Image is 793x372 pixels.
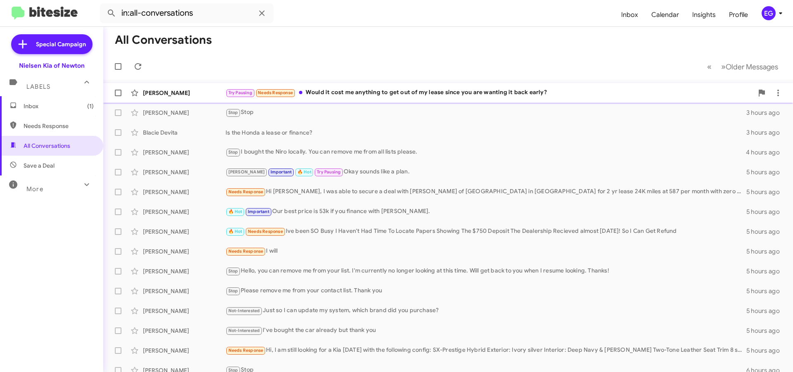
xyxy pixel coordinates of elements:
[721,62,726,72] span: »
[143,89,226,97] div: [PERSON_NAME]
[228,229,242,234] span: 🔥 Hot
[746,287,786,295] div: 5 hours ago
[248,229,283,234] span: Needs Response
[228,149,238,155] span: Stop
[19,62,85,70] div: Nielsen Kia of Newton
[143,307,226,315] div: [PERSON_NAME]
[746,307,786,315] div: 5 hours ago
[143,287,226,295] div: [PERSON_NAME]
[36,40,86,48] span: Special Campaign
[143,327,226,335] div: [PERSON_NAME]
[143,267,226,275] div: [PERSON_NAME]
[143,227,226,236] div: [PERSON_NAME]
[702,58,717,75] button: Previous
[226,326,746,335] div: I've bought the car already but thank you
[228,169,265,175] span: [PERSON_NAME]
[26,83,50,90] span: Labels
[746,227,786,236] div: 5 hours ago
[143,247,226,256] div: [PERSON_NAME]
[228,348,264,353] span: Needs Response
[143,168,226,176] div: [PERSON_NAME]
[746,168,786,176] div: 5 hours ago
[645,3,686,27] a: Calendar
[297,169,311,175] span: 🔥 Hot
[228,328,260,333] span: Not-Interested
[87,102,94,110] span: (1)
[226,108,746,117] div: Stop
[228,110,238,115] span: Stop
[746,148,786,156] div: 4 hours ago
[703,58,783,75] nav: Page navigation example
[226,286,746,296] div: Please remove me from your contact list. Thank you
[226,88,753,97] div: Would it cost me anything to get out of my lease since you are wanting it back early?
[24,161,55,170] span: Save a Deal
[722,3,755,27] a: Profile
[226,147,746,157] div: I bought the Niro locally. You can remove me from all lists please.
[258,90,293,95] span: Needs Response
[100,3,273,23] input: Search
[317,169,341,175] span: Try Pausing
[228,249,264,254] span: Needs Response
[143,346,226,355] div: [PERSON_NAME]
[248,209,269,214] span: Important
[115,33,212,47] h1: All Conversations
[228,90,252,95] span: Try Pausing
[746,109,786,117] div: 3 hours ago
[228,308,260,313] span: Not-Interested
[271,169,292,175] span: Important
[762,6,776,20] div: EG
[686,3,722,27] a: Insights
[24,142,70,150] span: All Conversations
[226,246,746,256] div: I will
[746,188,786,196] div: 5 hours ago
[143,148,226,156] div: [PERSON_NAME]
[716,58,783,75] button: Next
[226,187,746,197] div: Hi [PERSON_NAME], I was able to secure a deal with [PERSON_NAME] of [GEOGRAPHIC_DATA] in [GEOGRAP...
[746,346,786,355] div: 5 hours ago
[24,102,94,110] span: Inbox
[707,62,712,72] span: «
[226,306,746,315] div: Just so I can update my system, which brand did you purchase?
[143,128,226,137] div: Blacie Devita
[143,109,226,117] div: [PERSON_NAME]
[11,34,93,54] a: Special Campaign
[226,266,746,276] div: Hello, you can remove me from your list. I'm currently no longer looking at this time. Will get b...
[228,189,264,194] span: Needs Response
[226,167,746,177] div: Okay sounds like a plan.
[746,128,786,137] div: 3 hours ago
[228,288,238,294] span: Stop
[143,208,226,216] div: [PERSON_NAME]
[143,188,226,196] div: [PERSON_NAME]
[226,128,746,137] div: Is the Honda a lease or finance?
[26,185,43,193] span: More
[746,267,786,275] div: 5 hours ago
[726,62,778,71] span: Older Messages
[228,268,238,274] span: Stop
[746,327,786,335] div: 5 hours ago
[746,208,786,216] div: 5 hours ago
[226,207,746,216] div: Our best price is 53k if you finance with [PERSON_NAME].
[228,209,242,214] span: 🔥 Hot
[615,3,645,27] a: Inbox
[746,247,786,256] div: 5 hours ago
[755,6,784,20] button: EG
[24,122,94,130] span: Needs Response
[226,227,746,236] div: Ive been SO Busy I Haven't Had Time To Locate Papers Showing The $750 Deposit The Dealership Reci...
[226,346,746,355] div: Hi, I am still looking for a Kia [DATE] with the following config: SX-Prestige Hybrid Exterior: I...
